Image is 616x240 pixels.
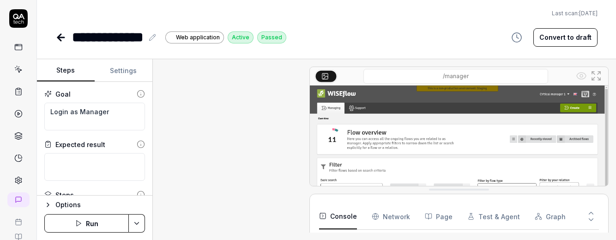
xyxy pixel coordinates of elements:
[589,68,604,83] button: Open in full screen
[372,203,410,229] button: Network
[55,89,71,99] div: Goal
[579,10,598,17] time: [DATE]
[552,9,598,18] button: Last scan:[DATE]
[574,68,589,83] button: Show all interative elements
[44,214,129,233] button: Run
[257,31,286,43] div: Passed
[44,199,145,210] button: Options
[55,199,145,210] div: Options
[228,31,254,43] div: Active
[506,28,528,47] button: View version history
[533,28,598,47] button: Convert to draft
[165,31,224,43] a: Web application
[55,140,105,149] div: Expected result
[176,33,220,42] span: Web application
[7,192,30,207] a: New conversation
[55,190,74,200] div: Steps
[535,203,566,229] button: Graph
[467,203,520,229] button: Test & Agent
[319,203,357,229] button: Console
[95,60,152,82] button: Settings
[552,9,598,18] span: Last scan:
[4,211,33,226] a: Book a call with us
[425,203,453,229] button: Page
[37,60,95,82] button: Steps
